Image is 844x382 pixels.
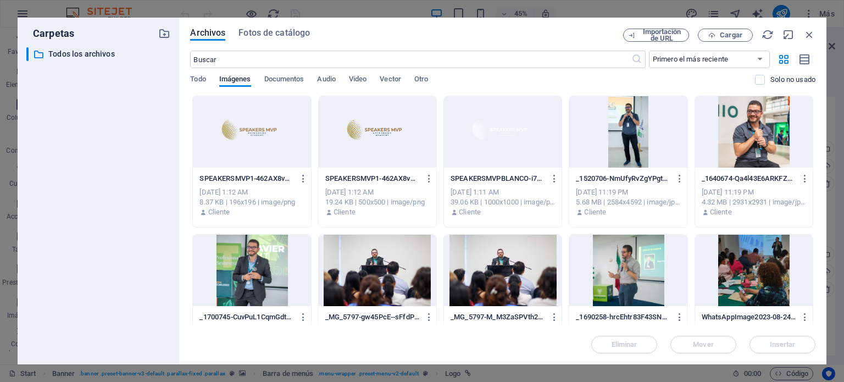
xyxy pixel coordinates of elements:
[702,187,806,197] div: [DATE] 11:19 PM
[576,312,670,322] p: _1690258-hrcEhtr83F43SNo_lPiSgg.jpg
[451,312,545,322] p: _MG_5797-M_M3ZaSPVth2sk9Fsu2v1A.jpg
[803,29,815,41] i: Cerrar
[208,207,230,217] p: Cliente
[640,29,684,42] span: Importación de URL
[451,197,555,207] div: 39.06 KB | 1000x1000 | image/png
[451,174,545,184] p: SPEAKERSMVPBLANCO-i7DCGBx3k69sDqCLSRz6dA.png
[334,207,356,217] p: Cliente
[190,51,631,68] input: Buscar
[584,207,606,217] p: Cliente
[762,29,774,41] i: Volver a cargar
[576,174,670,184] p: _1520706-NmUfyRvZgYPgt7AzOUzadw.jpg
[576,197,680,207] div: 5.68 MB | 2584x4592 | image/jpeg
[698,29,753,42] button: Cargar
[199,312,294,322] p: _1700745-CuvPuL1CqmGdt_Gi90OZUQ.jpg
[26,47,29,61] div: ​
[199,187,304,197] div: [DATE] 1:12 AM
[710,207,732,217] p: Cliente
[414,73,428,88] span: Otro
[349,73,367,88] span: Video
[317,73,335,88] span: Audio
[702,197,806,207] div: 4.32 MB | 2931x2931 | image/jpeg
[770,75,815,85] p: Solo muestra los archivos que no están usándose en el sitio web. Los archivos añadidos durante es...
[199,197,304,207] div: 8.37 KB | 196x196 | image/png
[623,29,689,42] button: Importación de URL
[576,187,680,197] div: [DATE] 11:19 PM
[702,174,796,184] p: _1640674-Qa4l43E6ARKFZ1woXGr7Rw.jpg
[219,73,251,88] span: Imágenes
[459,207,481,217] p: Cliente
[325,312,420,322] p: _MG_5797-gw45PcE--sFfdPh_41OnfQ.jpg
[238,26,310,40] span: Fotos de catálogo
[325,197,430,207] div: 19.24 KB | 500x500 | image/png
[380,73,401,88] span: Vector
[158,27,170,40] i: Crear carpeta
[190,26,225,40] span: Archivos
[26,26,74,41] p: Carpetas
[190,73,206,88] span: Todo
[264,73,304,88] span: Documentos
[48,48,151,60] p: Todos los archivos
[325,187,430,197] div: [DATE] 1:12 AM
[720,32,742,38] span: Cargar
[325,174,420,184] p: SPEAKERSMVP1-462AX8vQgun0fWVKT6oafw.png
[199,174,294,184] p: SPEAKERSMVP1-462AX8vQgun0fWVKT6oafw-Bv17xphwD3SOAi3Th_XhMQ.png
[702,312,796,322] p: WhatsAppImage2023-08-24at12.24.04PM1-aJFbbFBDwIavuaS7-S0Nvw.jpeg
[782,29,795,41] i: Minimizar
[451,187,555,197] div: [DATE] 1:11 AM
